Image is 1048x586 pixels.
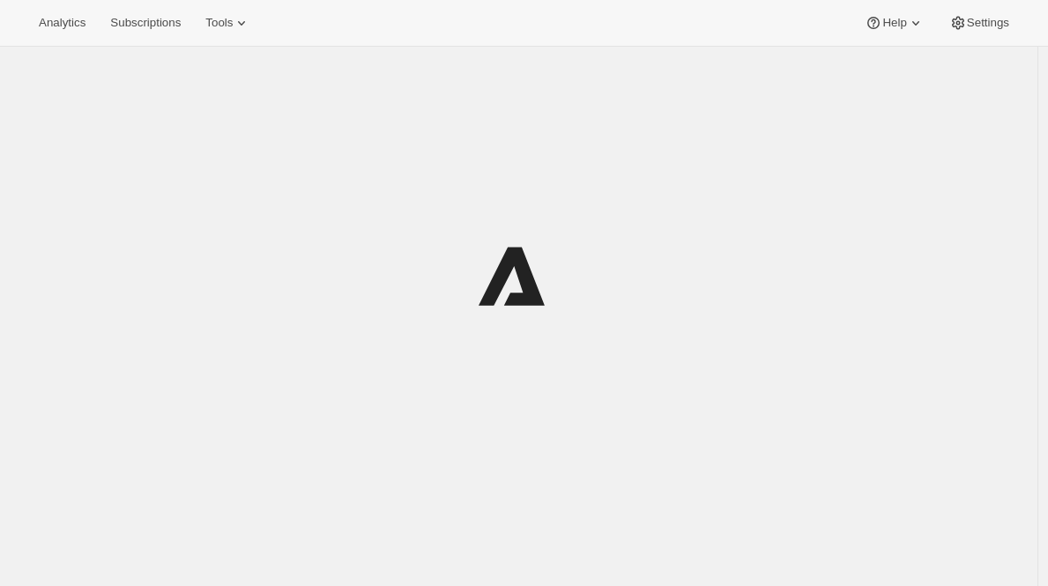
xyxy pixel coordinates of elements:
[967,16,1009,30] span: Settings
[882,16,906,30] span: Help
[100,11,191,35] button: Subscriptions
[110,16,181,30] span: Subscriptions
[205,16,233,30] span: Tools
[28,11,96,35] button: Analytics
[195,11,261,35] button: Tools
[39,16,85,30] span: Analytics
[939,11,1020,35] button: Settings
[854,11,934,35] button: Help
